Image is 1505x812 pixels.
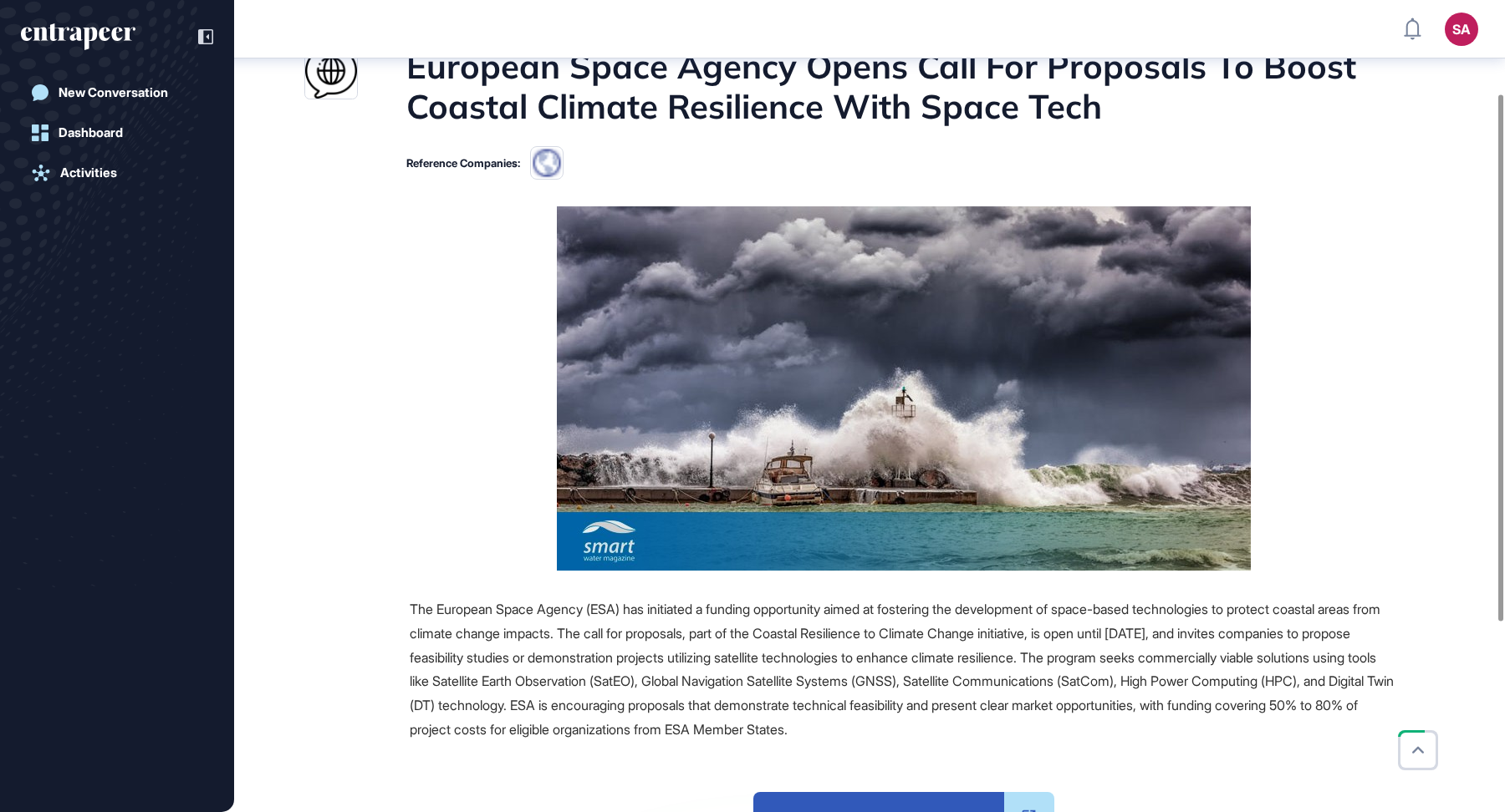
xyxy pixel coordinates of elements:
a: Activities [21,156,213,190]
div: Reference Companies: [406,158,520,169]
img: smartwatermagazine.com [305,47,357,99]
h1: European Space Agency Opens Call For Proposals To Boost Coastal Climate Resilience With Space Tech [406,46,1397,126]
img: European Space Agency Opens Call For Proposals To Boost Coastal Climate Resilience With Space Tech [557,206,1251,571]
span: The European Space Agency (ESA) has initiated a funding opportunity aimed at fostering the develo... [410,601,1394,738]
a: Dashboard [21,116,213,150]
div: Activities [60,165,117,180]
img: favicons [530,146,564,180]
div: New Conversation [59,85,168,100]
a: New Conversation [21,76,213,109]
div: Dashboard [59,125,123,140]
div: entrapeer-logo [21,23,135,50]
button: SA [1445,13,1478,46]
